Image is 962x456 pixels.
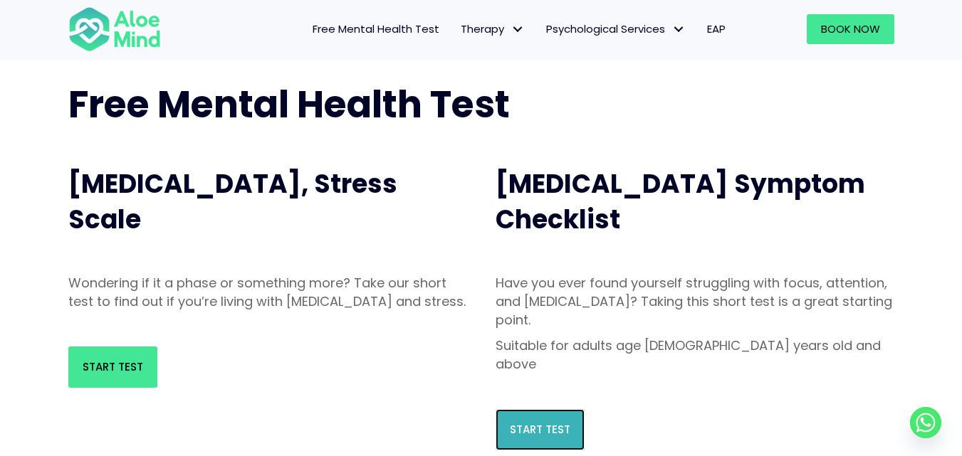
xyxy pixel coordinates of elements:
a: Start Test [68,346,157,388]
p: Suitable for adults age [DEMOGRAPHIC_DATA] years old and above [496,336,894,373]
nav: Menu [179,14,736,44]
a: Free Mental Health Test [302,14,450,44]
a: Whatsapp [910,407,941,438]
span: Free Mental Health Test [313,21,439,36]
a: EAP [696,14,736,44]
p: Wondering if it a phase or something more? Take our short test to find out if you’re living with ... [68,274,467,311]
img: Aloe mind Logo [68,6,161,53]
p: Have you ever found yourself struggling with focus, attention, and [MEDICAL_DATA]? Taking this sh... [496,274,894,329]
span: [MEDICAL_DATA] Symptom Checklist [496,166,865,238]
a: Book Now [807,14,894,44]
span: Psychological Services: submenu [669,19,689,40]
a: TherapyTherapy: submenu [450,14,535,44]
a: Psychological ServicesPsychological Services: submenu [535,14,696,44]
span: Therapy [461,21,525,36]
span: Start Test [83,359,143,374]
span: Therapy: submenu [508,19,528,40]
span: EAP [707,21,726,36]
a: Start Test [496,409,585,450]
span: Psychological Services [546,21,686,36]
span: Start Test [510,422,570,437]
span: Free Mental Health Test [68,78,510,130]
span: Book Now [821,21,880,36]
span: [MEDICAL_DATA], Stress Scale [68,166,397,238]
